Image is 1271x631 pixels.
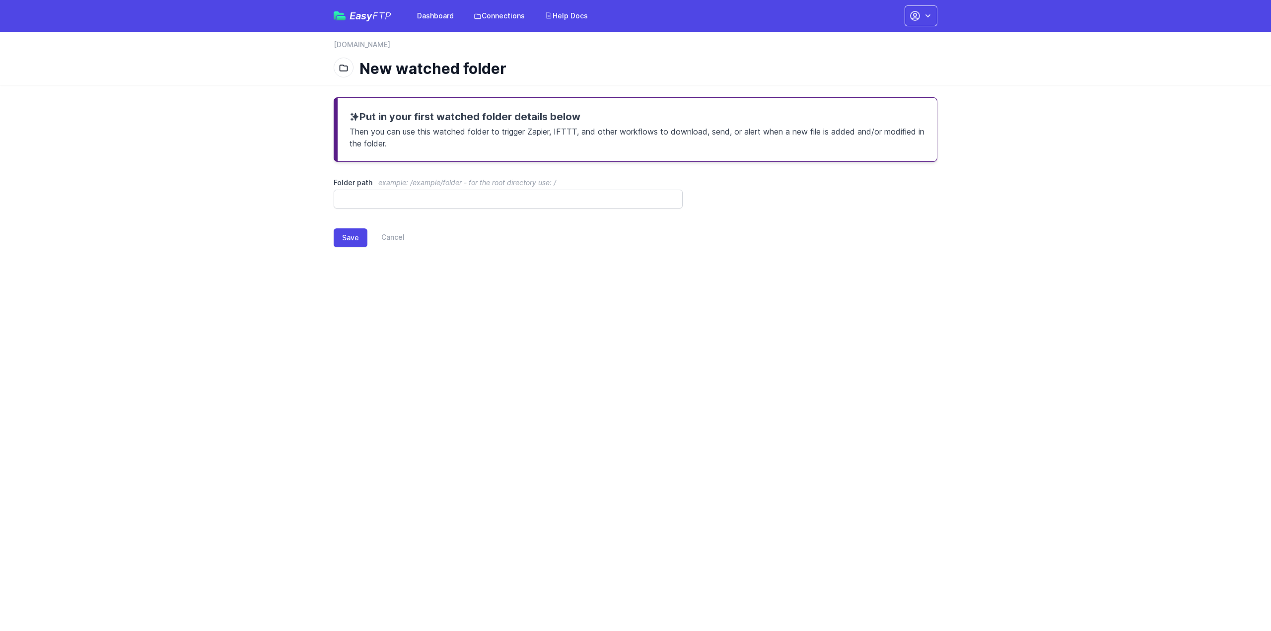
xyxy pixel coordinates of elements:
[334,11,391,21] a: EasyFTP
[350,124,925,149] p: Then you can use this watched folder to trigger Zapier, IFTTT, and other workflows to download, s...
[334,228,367,247] button: Save
[350,110,925,124] h3: Put in your first watched folder details below
[378,178,556,187] span: example: /example/folder - for the root directory use: /
[468,7,531,25] a: Connections
[367,228,405,247] a: Cancel
[411,7,460,25] a: Dashboard
[359,60,929,77] h1: New watched folder
[372,10,391,22] span: FTP
[334,40,390,50] a: [DOMAIN_NAME]
[350,11,391,21] span: Easy
[334,178,683,188] label: Folder path
[539,7,594,25] a: Help Docs
[334,40,937,56] nav: Breadcrumb
[334,11,346,20] img: easyftp_logo.png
